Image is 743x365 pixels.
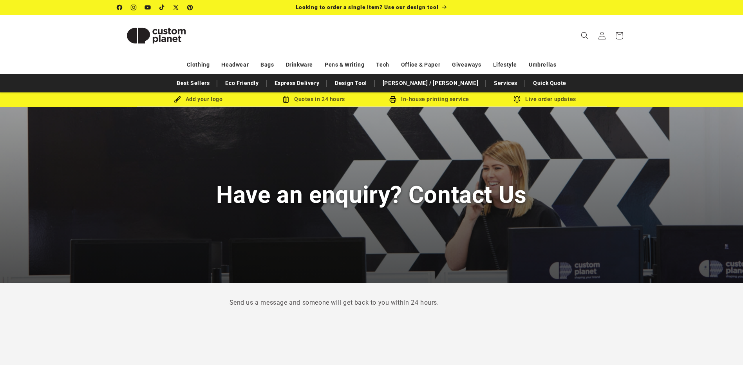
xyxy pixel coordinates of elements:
a: Office & Paper [401,58,440,72]
div: In-house printing service [372,94,487,104]
a: Pens & Writing [325,58,364,72]
a: Clothing [187,58,210,72]
a: Services [490,76,521,90]
a: Lifestyle [493,58,517,72]
p: Send us a message and someone will get back to you within 24 hours. [230,297,514,309]
img: Custom Planet [117,18,195,53]
summary: Search [576,27,593,44]
div: Quotes in 24 hours [256,94,372,104]
a: Headwear [221,58,249,72]
img: Order Updates Icon [282,96,289,103]
a: Design Tool [331,76,371,90]
img: Brush Icon [174,96,181,103]
a: Bags [260,58,274,72]
a: Quick Quote [529,76,570,90]
a: Best Sellers [173,76,213,90]
img: Order updates [513,96,521,103]
a: Drinkware [286,58,313,72]
a: Eco Friendly [221,76,262,90]
img: In-house printing [389,96,396,103]
div: Add your logo [141,94,256,104]
a: Tech [376,58,389,72]
span: Looking to order a single item? Use our design tool [296,4,439,10]
a: Express Delivery [271,76,324,90]
a: Giveaways [452,58,481,72]
a: [PERSON_NAME] / [PERSON_NAME] [379,76,482,90]
div: Live order updates [487,94,603,104]
a: Custom Planet [114,15,198,56]
h1: Have an enquiry? Contact Us [216,180,527,210]
a: Umbrellas [529,58,556,72]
